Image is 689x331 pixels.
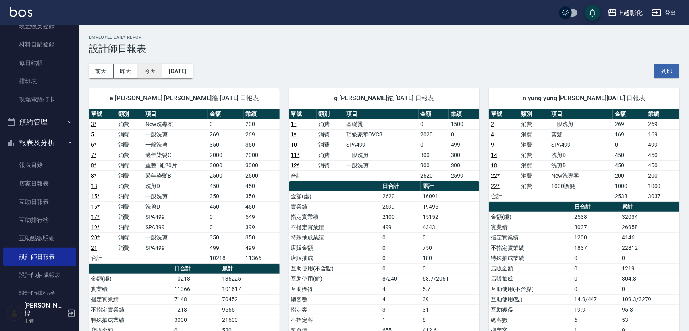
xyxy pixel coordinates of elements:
td: 消費 [116,212,144,222]
th: 累計 [220,264,280,274]
td: 0 [572,263,620,274]
td: 2500 [244,170,280,181]
td: 200 [613,170,646,181]
td: 0 [449,129,479,140]
td: 70452 [220,294,280,304]
td: 300 [419,150,449,160]
td: 31 [421,304,479,315]
a: 報表目錄 [3,156,76,174]
img: Person [6,305,22,321]
td: 消費 [519,129,549,140]
a: 9 [491,142,494,148]
a: 材料自購登錄 [3,35,76,54]
td: 169 [613,129,646,140]
td: 互助使用(不含點) [289,263,380,274]
span: g [PERSON_NAME]鏹 [DATE] 日報表 [299,94,470,102]
td: 180 [421,253,479,263]
td: 0 [572,253,620,263]
td: 269 [244,129,280,140]
a: 2 [491,121,494,127]
td: 重整1組20片 [143,160,208,170]
td: 350 [244,232,280,243]
td: 2599 [380,201,421,212]
button: save [585,5,600,21]
td: 101617 [220,284,280,294]
td: 1200 [572,232,620,243]
td: 300 [449,150,479,160]
td: 指定實業績 [489,232,572,243]
td: 店販抽成 [489,274,572,284]
td: 22812 [620,243,679,253]
td: 0 [380,263,421,274]
td: 450 [646,150,679,160]
th: 日合計 [572,202,620,212]
th: 類別 [317,109,344,119]
a: 13 [91,183,97,189]
td: 合計 [89,253,116,263]
th: 金額 [208,109,243,119]
td: 1 [380,315,421,325]
a: 設計師排行榜 [3,284,76,302]
td: 750 [421,243,479,253]
td: 450 [244,181,280,191]
td: 剪髮 [549,129,613,140]
td: 68.7/2061 [421,274,479,284]
td: 1000護髮 [549,181,613,191]
button: [DATE] [162,64,193,78]
td: 一般洗剪 [143,129,208,140]
td: 499 [646,140,679,150]
a: 設計師抽成報表 [3,266,76,284]
td: 店販金額 [489,263,572,274]
td: 一般洗剪 [143,232,208,243]
td: 0 [380,232,421,243]
a: 現金收支登錄 [3,17,76,35]
td: 3037 [572,222,620,232]
td: 金額(虛) [289,191,380,201]
td: 消費 [116,181,144,191]
td: 2620 [419,170,449,181]
td: 14.9/447 [572,294,620,304]
td: 0 [572,284,620,294]
td: 10218 [172,274,220,284]
td: SPA499 [549,140,613,150]
td: 2538 [613,191,646,201]
td: 0 [572,274,620,284]
td: 消費 [519,181,549,191]
td: 200 [646,170,679,181]
td: 350 [208,191,243,201]
td: 特殊抽成業績 [289,232,380,243]
td: 消費 [116,243,144,253]
td: 26958 [620,222,679,232]
td: 4 [380,284,421,294]
td: 21600 [220,315,280,325]
a: 21 [91,245,97,251]
th: 金額 [613,109,646,119]
td: 2020 [419,129,449,140]
td: 實業績 [89,284,172,294]
th: 業績 [244,109,280,119]
td: 消費 [116,119,144,129]
td: 洗剪D [549,150,613,160]
td: 0 [421,232,479,243]
td: 15152 [421,212,479,222]
button: 今天 [138,64,163,78]
td: 304.8 [620,274,679,284]
a: 14 [491,152,497,158]
td: 4146 [620,232,679,243]
td: 399 [244,222,280,232]
td: SPA399 [143,222,208,232]
img: Logo [10,7,32,17]
td: 350 [208,232,243,243]
td: 200 [244,119,280,129]
td: 0 [620,253,679,263]
td: 基礎燙 [344,119,419,129]
th: 累計 [620,202,679,212]
div: 上越彰化 [617,8,643,18]
a: 互助日報表 [3,193,76,211]
td: 549 [244,212,280,222]
td: 消費 [519,150,549,160]
td: 499 [208,243,243,253]
td: 總客數 [489,315,572,325]
td: 16091 [421,191,479,201]
td: 269 [646,119,679,129]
